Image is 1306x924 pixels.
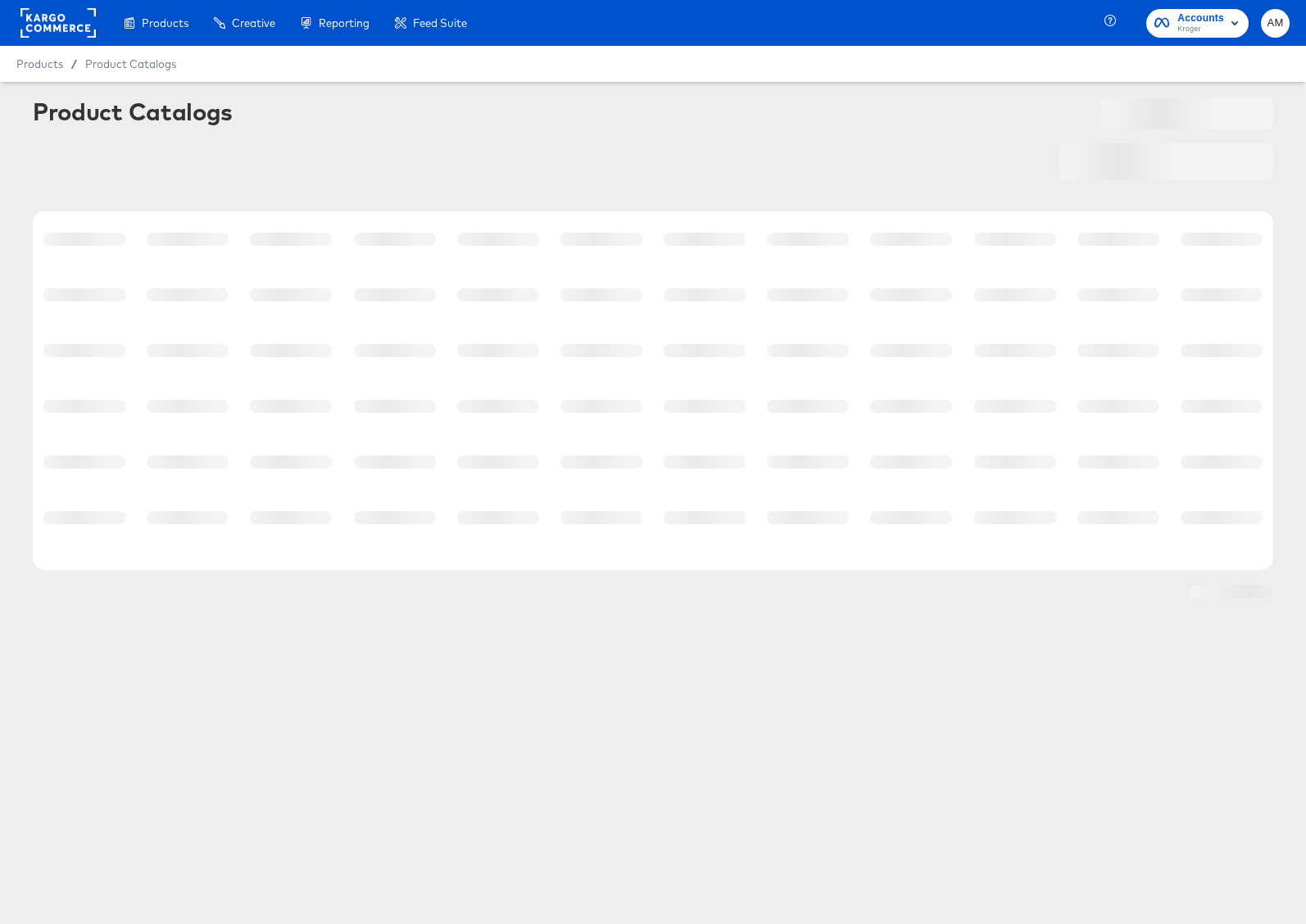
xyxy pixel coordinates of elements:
span: Creative [232,16,275,29]
span: Products [16,57,63,70]
span: Kroger [1177,23,1224,36]
button: AM [1261,9,1290,38]
span: Feed Suite [413,16,467,29]
span: Accounts [1177,10,1224,27]
div: Product Catalogs [33,98,233,125]
span: Products [142,16,188,29]
button: AccountsKroger [1146,9,1249,38]
span: Reporting [319,16,370,29]
span: AM [1267,14,1283,33]
span: / [63,57,85,70]
a: Product Catalogs [85,57,176,70]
